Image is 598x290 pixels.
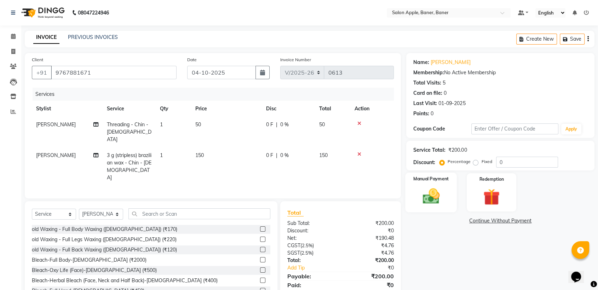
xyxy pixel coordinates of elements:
div: old Waxing - Full Back Waxing ([DEMOGRAPHIC_DATA]) (₹120) [32,246,177,254]
img: _gift.svg [478,187,505,207]
button: Save [560,34,585,45]
th: Service [103,101,156,117]
button: +91 [32,66,52,79]
div: 01-09-2025 [438,100,465,107]
div: Name: [413,59,429,66]
div: ( ) [282,249,341,257]
div: ₹4.76 [341,242,399,249]
th: Stylist [32,101,103,117]
label: Invoice Number [280,57,311,63]
div: Bleach-Full Body-[DEMOGRAPHIC_DATA] (₹2000) [32,256,146,264]
input: Enter Offer / Coupon Code [471,123,558,134]
label: Date [187,57,197,63]
div: No Active Membership [413,69,587,76]
div: Discount: [282,227,341,234]
div: ₹0 [350,264,399,272]
span: 150 [319,152,328,158]
div: Points: [413,110,429,117]
span: 1 [160,121,163,128]
div: Discount: [413,159,435,166]
div: old Waxing - Full Body Waxing ([DEMOGRAPHIC_DATA]) (₹170) [32,226,177,233]
div: Net: [282,234,341,242]
div: ₹200.00 [341,272,399,280]
th: Disc [262,101,315,117]
span: 1 [160,152,163,158]
div: old Waxing - Full Legs Waxing ([DEMOGRAPHIC_DATA]) (₹220) [32,236,177,243]
span: 0 F [266,152,273,159]
a: [PERSON_NAME] [431,59,470,66]
label: Fixed [481,158,492,165]
div: Last Visit: [413,100,437,107]
label: Percentage [448,158,470,165]
span: 0 F [266,121,273,128]
th: Total [315,101,350,117]
input: Search or Scan [128,208,270,219]
button: Create New [516,34,557,45]
input: Search by Name/Mobile/Email/Code [51,66,177,79]
div: Total Visits: [413,79,441,87]
div: Bleach-Herbal Bleach (Face, Neck and Half Back)-[DEMOGRAPHIC_DATA] (₹400) [32,277,218,284]
span: [PERSON_NAME] [36,121,76,128]
div: Paid: [282,281,341,289]
label: Manual Payment [414,175,449,182]
label: Redemption [479,176,504,182]
div: ₹200.00 [341,257,399,264]
a: Add Tip [282,264,350,272]
div: Membership: [413,69,444,76]
div: ₹200.00 [341,220,399,227]
div: ( ) [282,242,341,249]
a: INVOICE [33,31,59,44]
th: Action [350,101,394,117]
span: 2.5% [302,243,312,248]
button: Apply [561,124,581,134]
div: Total: [282,257,341,264]
div: Services [33,88,399,101]
div: Payable: [282,272,341,280]
div: Coupon Code [413,125,471,133]
div: 5 [443,79,445,87]
div: 0 [431,110,433,117]
div: ₹0 [341,227,399,234]
div: Sub Total: [282,220,341,227]
span: 0 % [280,152,289,159]
div: Bleach-Oxy Life (Face)-[DEMOGRAPHIC_DATA] (₹500) [32,267,157,274]
b: 08047224946 [78,3,109,23]
div: ₹0 [341,281,399,289]
span: SGST [287,250,300,256]
div: 0 [444,89,447,97]
span: 50 [195,121,201,128]
span: 0 % [280,121,289,128]
span: CGST [287,242,300,249]
span: 50 [319,121,325,128]
span: Threading - Chin - [DEMOGRAPHIC_DATA] [107,121,151,143]
a: Continue Without Payment [408,217,593,225]
span: 3 g (stripless) brazilian wax - Chin - [DEMOGRAPHIC_DATA] [107,152,151,181]
th: Price [191,101,262,117]
a: PREVIOUS INVOICES [68,34,118,40]
label: Client [32,57,43,63]
span: | [276,152,277,159]
span: | [276,121,277,128]
div: ₹190.48 [341,234,399,242]
div: Service Total: [413,146,445,154]
span: 150 [195,152,204,158]
div: Card on file: [413,89,442,97]
iframe: chat widget [568,262,591,283]
span: 2.5% [301,250,312,256]
div: ₹4.76 [341,249,399,257]
img: _cash.svg [417,186,445,206]
th: Qty [156,101,191,117]
span: [PERSON_NAME] [36,152,76,158]
span: Total [287,209,304,216]
div: ₹200.00 [448,146,467,154]
img: logo [18,3,67,23]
